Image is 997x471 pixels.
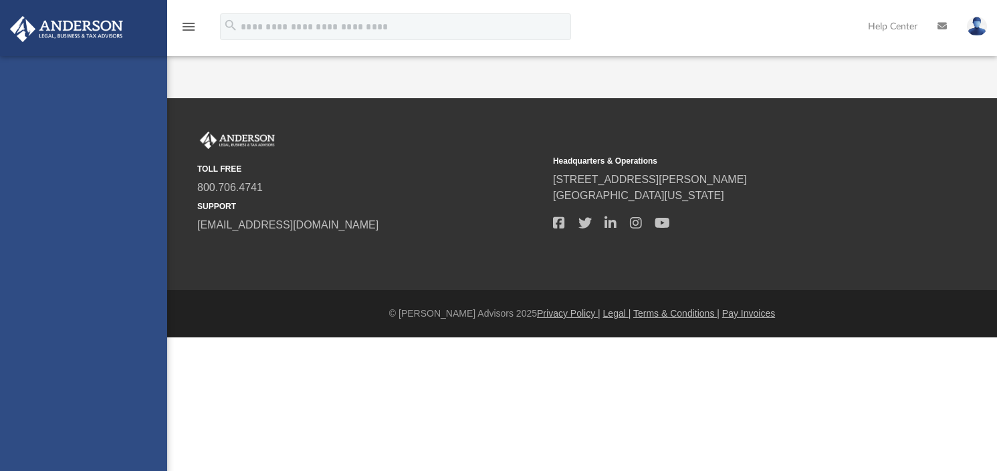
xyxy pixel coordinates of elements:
[223,18,238,33] i: search
[6,16,127,42] img: Anderson Advisors Platinum Portal
[181,19,197,35] i: menu
[167,307,997,321] div: © [PERSON_NAME] Advisors 2025
[197,182,263,193] a: 800.706.4741
[967,17,987,36] img: User Pic
[603,308,631,319] a: Legal |
[553,155,899,167] small: Headquarters & Operations
[197,163,544,175] small: TOLL FREE
[537,308,600,319] a: Privacy Policy |
[197,132,278,149] img: Anderson Advisors Platinum Portal
[181,25,197,35] a: menu
[197,219,378,230] a: [EMAIL_ADDRESS][DOMAIN_NAME]
[633,308,719,319] a: Terms & Conditions |
[553,190,724,201] a: [GEOGRAPHIC_DATA][US_STATE]
[722,308,775,319] a: Pay Invoices
[553,174,747,185] a: [STREET_ADDRESS][PERSON_NAME]
[197,200,544,212] small: SUPPORT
